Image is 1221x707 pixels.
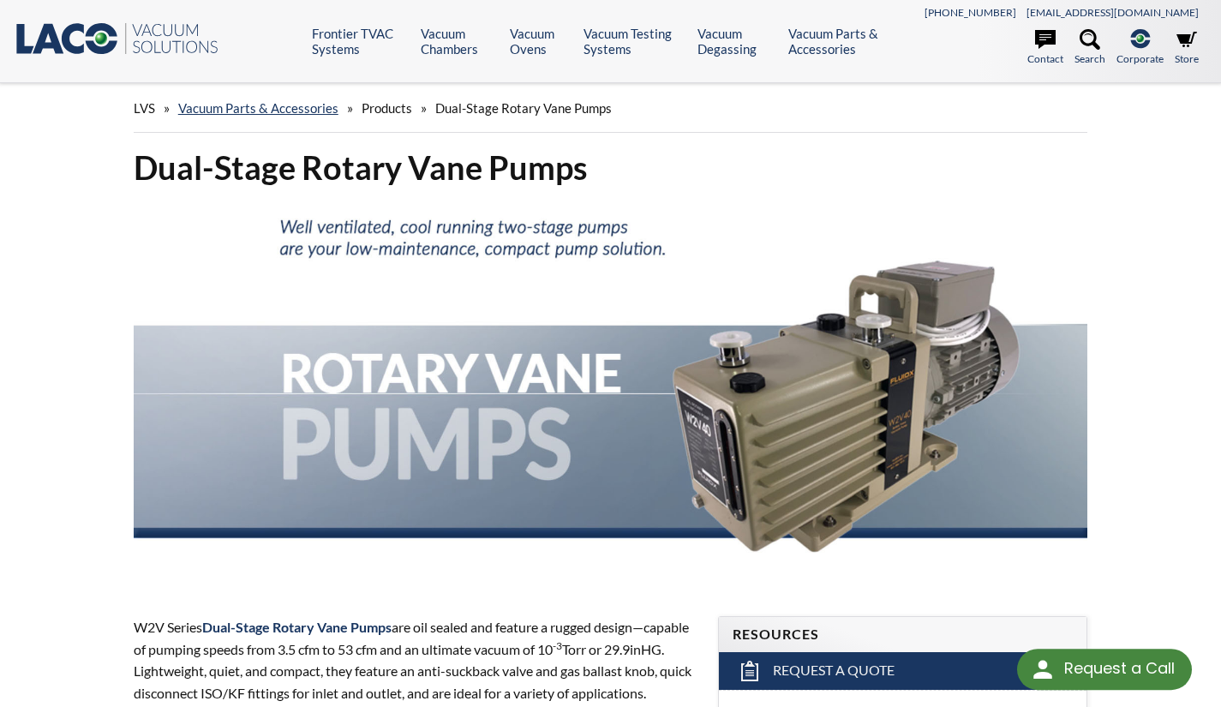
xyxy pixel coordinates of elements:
span: Corporate [1116,51,1164,67]
h4: Resources [733,626,1073,644]
span: Products [362,100,412,116]
a: Vacuum Parts & Accessories [178,100,338,116]
strong: Dual-Stage Rotary Vane Pumps [202,619,392,635]
a: [PHONE_NUMBER] [925,6,1016,19]
span: W2V Series are oil sealed and feature a rugged design—capable of pumping speeds from 3.5 cfm to 5... [134,619,691,701]
a: Request a Quote [719,652,1086,690]
span: LVS [134,100,155,116]
h1: Dual-Stage Rotary Vane Pumps [134,147,1088,189]
a: [EMAIL_ADDRESS][DOMAIN_NAME] [1026,6,1199,19]
a: Vacuum Degassing [697,26,775,57]
div: » » » [134,84,1088,133]
a: Store [1175,29,1199,67]
a: Vacuum Testing Systems [584,26,685,57]
span: Dual-Stage Rotary Vane Pumps [435,100,612,116]
div: Request a Call [1017,649,1192,690]
a: Vacuum Parts & Accessories [788,26,905,57]
a: Vacuum Chambers [421,26,497,57]
a: Vacuum Ovens [510,26,571,57]
img: Rotary Vane Pumps header [134,202,1088,584]
img: round button [1029,656,1056,683]
div: Request a Call [1064,649,1175,688]
a: Search [1074,29,1105,67]
a: Frontier TVAC Systems [312,26,408,57]
span: Request a Quote [773,662,895,680]
sup: -3 [553,639,562,652]
a: Contact [1027,29,1063,67]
